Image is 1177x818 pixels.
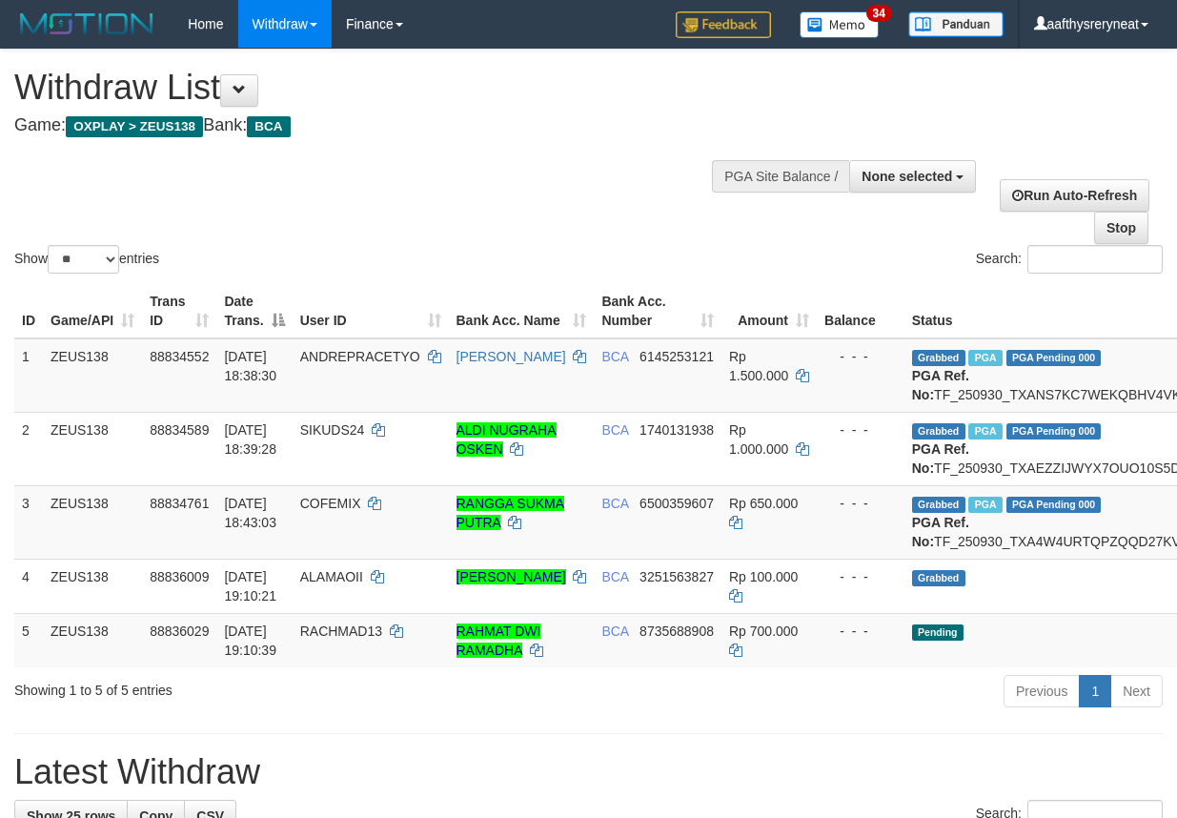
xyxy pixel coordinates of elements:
span: BCA [601,569,628,584]
a: 1 [1079,675,1111,707]
span: 88834552 [150,349,209,364]
select: Showentries [48,245,119,274]
span: BCA [247,116,290,137]
span: [DATE] 18:43:03 [224,496,276,530]
th: Trans ID: activate to sort column ascending [142,284,216,338]
span: Marked by aafsolysreylen [968,497,1002,513]
span: 88834589 [150,422,209,438]
div: - - - [824,420,897,440]
td: ZEUS138 [43,613,142,667]
span: Grabbed [912,350,965,366]
td: 3 [14,485,43,559]
th: Bank Acc. Name: activate to sort column ascending [449,284,595,338]
th: Bank Acc. Number: activate to sort column ascending [594,284,721,338]
span: [DATE] 19:10:21 [224,569,276,603]
button: None selected [849,160,976,193]
span: 88836029 [150,624,209,639]
span: 88836009 [150,569,209,584]
span: ALAMAOII [300,569,363,584]
td: ZEUS138 [43,338,142,413]
label: Search: [976,245,1163,274]
span: COFEMIX [300,496,361,511]
b: PGA Ref. No: [912,441,969,476]
span: Copy 8735688908 to clipboard [639,624,714,639]
td: 4 [14,559,43,613]
td: 2 [14,412,43,485]
a: Run Auto-Refresh [1000,179,1149,212]
th: Date Trans.: activate to sort column descending [216,284,292,338]
span: Marked by aafsolysreylen [968,350,1002,366]
td: ZEUS138 [43,559,142,613]
span: BCA [601,624,628,639]
img: MOTION_logo.png [14,10,159,38]
span: 34 [866,5,892,22]
a: Stop [1094,212,1148,244]
a: RANGGA SUKMA PUTRA [457,496,565,530]
span: [DATE] 19:10:39 [224,624,276,658]
th: Amount: activate to sort column ascending [721,284,817,338]
span: Copy 6145253121 to clipboard [639,349,714,364]
div: - - - [824,622,897,641]
span: Copy 6500359607 to clipboard [639,496,714,511]
span: Marked by aafsolysreylen [968,423,1002,440]
label: Show entries [14,245,159,274]
a: [PERSON_NAME] [457,569,566,584]
td: ZEUS138 [43,485,142,559]
th: Balance [817,284,904,338]
span: [DATE] 18:38:30 [224,349,276,383]
span: Copy 3251563827 to clipboard [639,569,714,584]
b: PGA Ref. No: [912,515,969,549]
span: 88834761 [150,496,209,511]
a: RAHMAT DWI RAMADHA [457,624,541,658]
h4: Game: Bank: [14,116,765,135]
img: panduan.png [908,11,1004,37]
input: Search: [1027,245,1163,274]
span: Grabbed [912,497,965,513]
span: Grabbed [912,570,965,586]
div: - - - [824,494,897,513]
span: Pending [912,624,964,641]
span: OXPLAY > ZEUS138 [66,116,203,137]
span: PGA Pending [1006,497,1102,513]
span: PGA Pending [1006,350,1102,366]
span: ANDREPRACETYO [300,349,420,364]
span: BCA [601,496,628,511]
a: Next [1110,675,1163,707]
span: None selected [862,169,952,184]
span: Rp 700.000 [729,624,798,639]
span: Rp 1.500.000 [729,349,788,383]
a: ALDI NUGRAHA OSKEN [457,422,557,457]
span: SIKUDS24 [300,422,365,438]
div: Showing 1 to 5 of 5 entries [14,673,477,700]
b: PGA Ref. No: [912,368,969,402]
span: BCA [601,349,628,364]
a: [PERSON_NAME] [457,349,566,364]
td: 1 [14,338,43,413]
div: PGA Site Balance / [712,160,849,193]
span: Rp 100.000 [729,569,798,584]
td: ZEUS138 [43,412,142,485]
a: Previous [1004,675,1080,707]
span: [DATE] 18:39:28 [224,422,276,457]
span: Rp 1.000.000 [729,422,788,457]
div: - - - [824,347,897,366]
span: PGA Pending [1006,423,1102,440]
span: RACHMAD13 [300,624,382,639]
h1: Withdraw List [14,69,765,107]
th: User ID: activate to sort column ascending [293,284,449,338]
span: Grabbed [912,423,965,440]
th: Game/API: activate to sort column ascending [43,284,142,338]
span: Rp 650.000 [729,496,798,511]
div: - - - [824,567,897,586]
img: Button%20Memo.svg [800,11,880,38]
h1: Latest Withdraw [14,753,1163,791]
td: 5 [14,613,43,667]
span: BCA [601,422,628,438]
th: ID [14,284,43,338]
span: Copy 1740131938 to clipboard [639,422,714,438]
img: Feedback.jpg [676,11,771,38]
